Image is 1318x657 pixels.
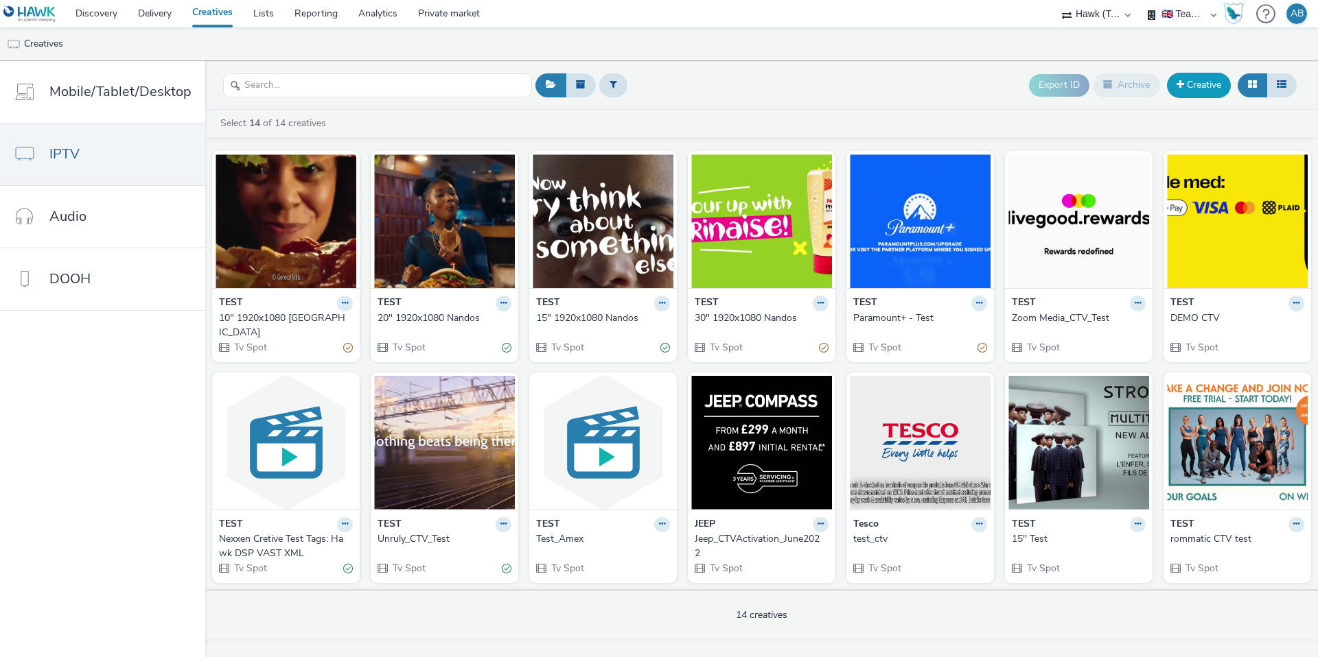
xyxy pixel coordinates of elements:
[1012,311,1140,325] div: Zoom Media_CTV_Test
[660,341,670,355] div: Valid
[374,154,515,288] img: 20" 1920x1080 Nandos visual
[233,341,267,354] span: Tv Spot
[1167,154,1308,288] img: DEMO CTV visual
[853,311,982,325] div: Paramount+ - Test
[1267,73,1297,97] button: Table
[219,532,353,560] a: Nexxen Cretive Test Tags: Hawk DSP VAST XML
[378,532,506,546] div: Unruly_CTV_Test
[1026,341,1060,354] span: Tv Spot
[695,296,719,311] strong: TEST
[219,532,347,560] div: Nexxen Cretive Test Tags: Hawk DSP VAST XML
[533,154,673,288] img: 15" 1920x1080 Nandos visual
[853,532,987,546] a: test_ctv
[49,269,91,289] span: DOOH
[502,341,511,355] div: Valid
[1029,74,1089,96] button: Export ID
[219,311,353,339] a: 10" 1920x1080 [GEOGRAPHIC_DATA]
[1012,311,1146,325] a: Zoom Media_CTV_Test
[1223,3,1244,25] img: Hawk Academy
[49,144,80,164] span: IPTV
[1008,376,1149,510] img: 15" Test visual
[378,296,402,311] strong: TEST
[736,608,787,621] span: 14 creatives
[1184,341,1218,354] span: Tv Spot
[219,517,243,533] strong: TEST
[1167,376,1308,510] img: rommatic CTV test visual
[867,341,901,354] span: Tv Spot
[550,341,584,354] span: Tv Spot
[695,532,829,560] a: Jeep_CTVActivation_June2022
[536,311,664,325] div: 15" 1920x1080 Nandos
[378,532,511,546] a: Unruly_CTV_Test
[1012,296,1036,311] strong: TEST
[219,117,332,130] a: Select of 14 creatives
[391,341,426,354] span: Tv Spot
[1170,296,1194,311] strong: TEST
[374,376,515,510] img: Unruly_CTV_Test visual
[1238,73,1267,97] button: Grid
[1012,517,1036,533] strong: TEST
[1223,3,1249,25] a: Hawk Academy
[378,311,506,325] div: 20" 1920x1080 Nandos
[3,5,56,23] img: undefined Logo
[695,517,715,533] strong: JEEP
[223,73,532,97] input: Search...
[249,117,260,130] strong: 14
[219,311,347,339] div: 10" 1920x1080 [GEOGRAPHIC_DATA]
[1012,532,1140,546] div: 15" Test
[536,296,560,311] strong: TEST
[819,341,829,355] div: Partially valid
[708,341,743,354] span: Tv Spot
[853,296,877,311] strong: TEST
[853,517,879,533] strong: Tesco
[536,311,670,325] a: 15" 1920x1080 Nandos
[233,562,267,575] span: Tv Spot
[695,311,829,325] a: 30" 1920x1080 Nandos
[691,376,832,510] img: Jeep_CTVActivation_June2022 visual
[853,532,982,546] div: test_ctv
[536,532,670,546] a: Test_Amex
[536,532,664,546] div: Test_Amex
[1170,311,1299,325] div: DEMO CTV
[1291,3,1304,24] div: AB
[1012,532,1146,546] a: 15" Test
[49,82,192,101] span: Mobile/Tablet/Desktop
[533,376,673,510] img: Test_Amex visual
[343,562,353,576] div: Valid
[691,154,832,288] img: 30" 1920x1080 Nandos visual
[853,311,987,325] a: Paramount+ - Test
[1093,73,1160,97] button: Archive
[1170,532,1299,546] div: rommatic CTV test
[708,562,743,575] span: Tv Spot
[216,376,356,510] img: Nexxen Cretive Test Tags: Hawk DSP VAST XML visual
[391,562,426,575] span: Tv Spot
[1170,311,1304,325] a: DEMO CTV
[1026,562,1060,575] span: Tv Spot
[1184,562,1218,575] span: Tv Spot
[378,517,402,533] strong: TEST
[695,532,823,560] div: Jeep_CTVActivation_June2022
[850,376,991,510] img: test_ctv visual
[536,517,560,533] strong: TEST
[1170,517,1194,533] strong: TEST
[49,206,86,226] span: Audio
[550,562,584,575] span: Tv Spot
[978,341,987,355] div: Partially valid
[378,311,511,325] a: 20" 1920x1080 Nandos
[1170,532,1304,546] a: rommatic CTV test
[1167,73,1231,97] a: Creative
[502,562,511,576] div: Valid
[216,154,356,288] img: 10" 1920x1080 Old El Paso visual
[850,154,991,288] img: Paramount+ - Test visual
[1008,154,1149,288] img: Zoom Media_CTV_Test visual
[867,562,901,575] span: Tv Spot
[7,38,21,51] img: tv
[219,296,243,311] strong: TEST
[343,341,353,355] div: Partially valid
[695,311,823,325] div: 30" 1920x1080 Nandos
